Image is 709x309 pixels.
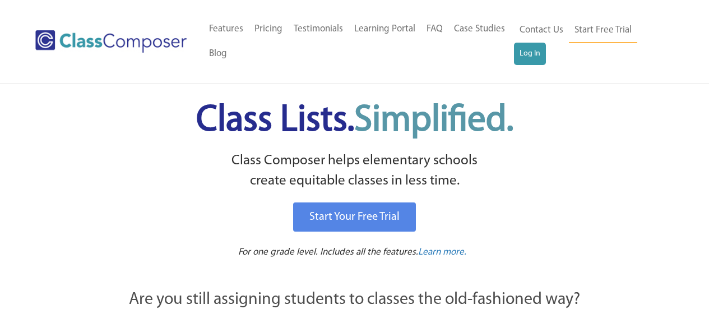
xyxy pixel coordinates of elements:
[514,18,569,43] a: Contact Us
[35,30,187,53] img: Class Composer
[293,202,416,232] a: Start Your Free Trial
[448,17,511,41] a: Case Studies
[514,18,665,65] nav: Header Menu
[514,43,546,65] a: Log In
[569,18,637,43] a: Start Free Trial
[196,103,513,139] span: Class Lists.
[354,103,513,139] span: Simplified.
[67,151,642,192] p: Class Composer helps elementary schools create equitable classes in less time.
[418,246,466,260] a: Learn more.
[203,17,514,66] nav: Header Menu
[238,247,418,257] span: For one grade level. Includes all the features.
[249,17,288,41] a: Pricing
[418,247,466,257] span: Learn more.
[349,17,421,41] a: Learning Portal
[203,17,249,41] a: Features
[421,17,448,41] a: FAQ
[203,41,233,66] a: Blog
[288,17,349,41] a: Testimonials
[309,211,400,223] span: Start Your Free Trial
